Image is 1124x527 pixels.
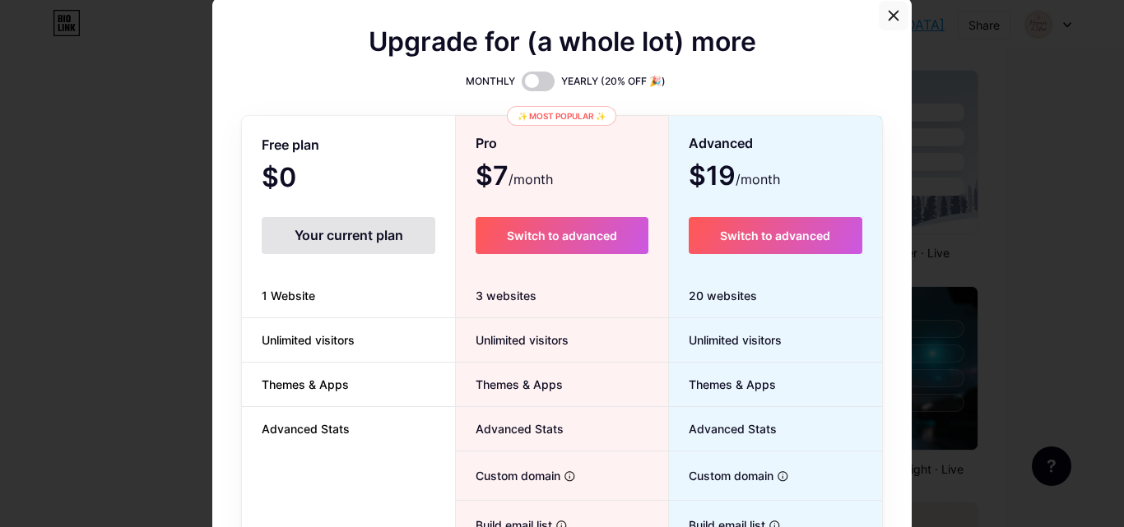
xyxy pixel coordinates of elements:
[689,217,862,254] button: Switch to advanced
[669,274,882,318] div: 20 websites
[262,131,319,159] span: Free plan
[669,376,776,393] span: Themes & Apps
[561,73,666,90] span: YEARLY (20% OFF 🎉)
[242,331,374,349] span: Unlimited visitors
[669,331,782,349] span: Unlimited visitors
[466,73,515,90] span: MONTHLY
[369,32,756,52] span: Upgrade for (a whole lot) more
[456,420,564,437] span: Advanced Stats
[476,217,648,254] button: Switch to advanced
[509,169,553,189] span: /month
[456,331,569,349] span: Unlimited visitors
[736,169,780,189] span: /month
[689,166,780,189] span: $19
[669,467,773,484] span: Custom domain
[242,287,335,304] span: 1 Website
[507,229,617,243] span: Switch to advanced
[456,376,563,393] span: Themes & Apps
[689,129,753,158] span: Advanced
[476,166,553,189] span: $7
[262,217,435,254] div: Your current plan
[242,420,369,437] span: Advanced Stats
[456,467,560,484] span: Custom domain
[456,274,667,318] div: 3 websites
[476,129,497,158] span: Pro
[507,106,616,126] div: ✨ Most popular ✨
[720,229,830,243] span: Switch to advanced
[262,168,341,191] span: $0
[242,376,369,393] span: Themes & Apps
[669,420,777,437] span: Advanced Stats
